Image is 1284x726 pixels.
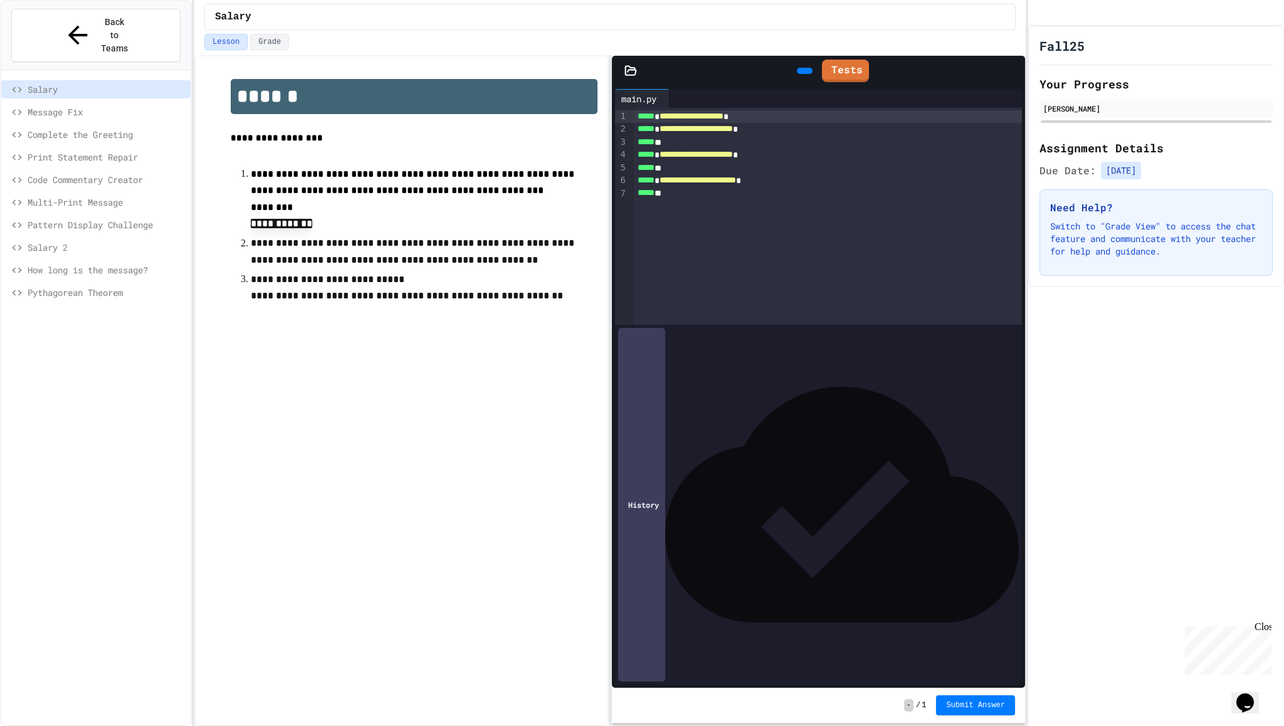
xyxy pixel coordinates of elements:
span: Code Commentary Creator [28,173,186,186]
p: Switch to "Grade View" to access the chat feature and communicate with your teacher for help and ... [1050,220,1262,258]
div: main.py [615,92,663,105]
span: How long is the message? [28,263,186,276]
span: - [904,699,913,712]
span: 1 [922,700,926,710]
h2: Assignment Details [1039,139,1273,157]
span: Multi-Print Message [28,196,186,209]
div: 6 [615,174,628,187]
iframe: chat widget [1231,676,1271,713]
div: 3 [615,136,628,149]
button: Grade [250,34,289,50]
span: Pattern Display Challenge [28,218,186,231]
div: [PERSON_NAME] [1043,103,1269,114]
h3: Need Help? [1050,200,1262,215]
span: Message Fix [28,105,186,118]
h2: Your Progress [1039,75,1273,93]
span: / [916,700,920,710]
div: main.py [615,89,670,108]
span: Salary [215,9,251,24]
span: Print Statement Repair [28,150,186,164]
button: Submit Answer [936,695,1015,715]
span: Due Date: [1039,163,1096,178]
span: Submit Answer [946,700,1005,710]
div: 4 [615,149,628,161]
a: Tests [822,60,869,82]
iframe: chat widget [1180,621,1271,675]
div: 2 [615,123,628,135]
span: Salary [28,83,186,96]
div: History [618,328,665,681]
button: Back to Teams [11,9,181,62]
div: 7 [615,187,628,200]
div: 5 [615,162,628,174]
div: 1 [615,110,628,123]
div: Chat with us now!Close [5,5,87,80]
h1: Fall25 [1039,37,1085,55]
span: [DATE] [1101,162,1141,179]
span: Complete the Greeting [28,128,186,141]
span: Back to Teams [100,16,129,55]
span: Salary 2 [28,241,186,254]
button: Lesson [204,34,248,50]
span: Pythagorean Theorem [28,286,186,299]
